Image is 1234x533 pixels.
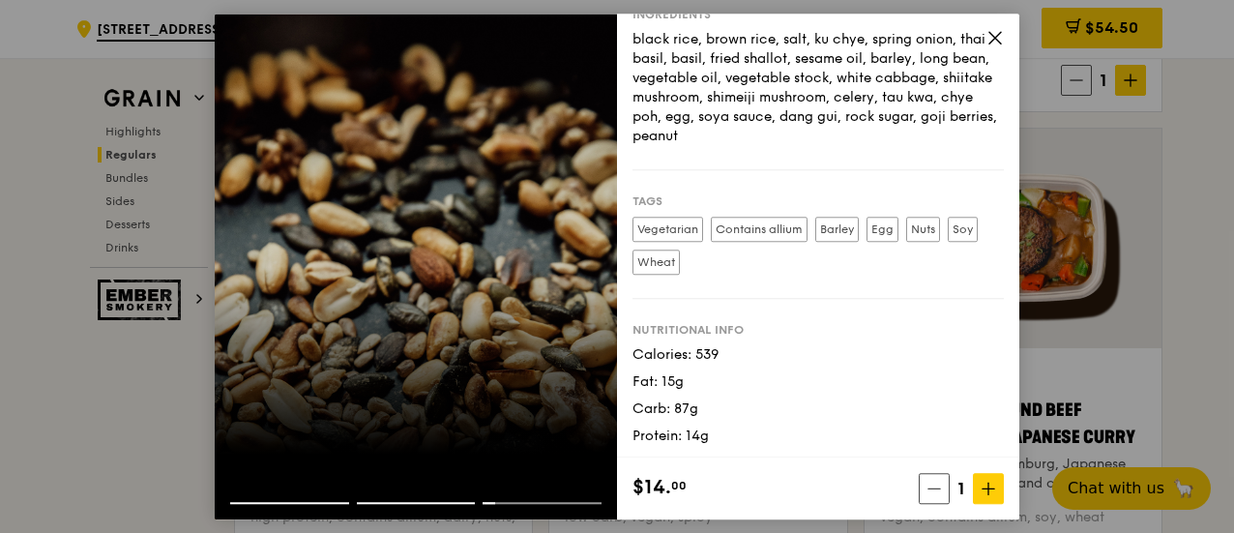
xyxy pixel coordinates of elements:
[632,250,680,275] label: Wheat
[632,473,671,502] span: $14.
[632,322,1004,338] div: Nutritional info
[711,217,808,242] label: Contains allium
[632,400,1004,419] div: Carb: 87g
[867,217,898,242] label: Egg
[906,217,940,242] label: Nuts
[950,475,973,502] span: 1
[632,217,703,242] label: Vegetarian
[632,427,1004,446] div: Protein: 14g
[632,30,1004,146] div: black rice, brown rice, salt, ku chye, spring onion, thai basil, basil, fried shallot, sesame oil...
[632,372,1004,392] div: Fat: 15g
[815,217,859,242] label: Barley
[671,478,687,493] span: 00
[632,193,1004,209] div: Tags
[632,7,1004,22] div: Ingredients
[948,217,978,242] label: Soy
[632,345,1004,365] div: Calories: 539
